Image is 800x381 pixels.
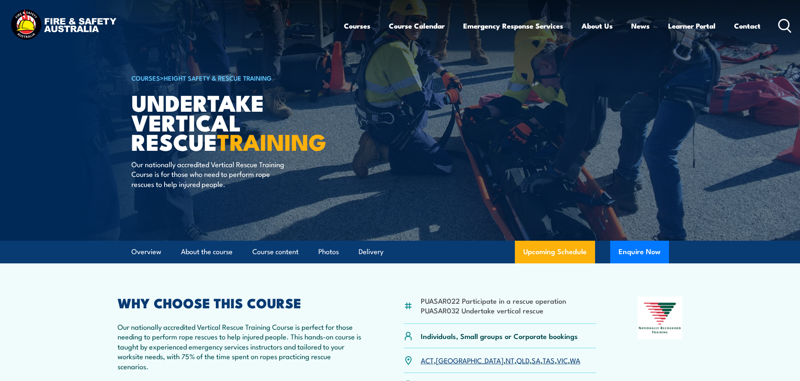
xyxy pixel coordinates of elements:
a: ACT [421,355,434,365]
p: Our nationally accredited Vertical Rescue Training Course is for those who need to perform rope r... [131,159,285,189]
button: Enquire Now [610,241,669,263]
a: Emergency Response Services [463,15,563,37]
a: COURSES [131,73,160,82]
a: SA [532,355,540,365]
a: VIC [557,355,568,365]
img: Nationally Recognised Training logo. [637,297,683,339]
li: PUASAR022 Participate in a rescue operation [421,296,566,305]
a: Course Calendar [389,15,445,37]
a: Overview [131,241,161,263]
a: WA [570,355,580,365]
a: Photos [318,241,339,263]
a: About the course [181,241,233,263]
h1: Undertake Vertical Rescue [131,92,339,151]
a: Course content [252,241,299,263]
strong: TRAINING [217,123,326,158]
a: QLD [517,355,530,365]
a: NT [506,355,514,365]
a: [GEOGRAPHIC_DATA] [436,355,504,365]
li: PUASAR032 Undertake vertical rescue [421,305,566,315]
a: Learner Portal [668,15,716,37]
a: Upcoming Schedule [515,241,595,263]
p: Individuals, Small groups or Corporate bookings [421,331,578,341]
a: Courses [344,15,370,37]
a: About Us [582,15,613,37]
a: Delivery [359,241,383,263]
a: Contact [734,15,761,37]
h6: > [131,73,339,83]
a: Height Safety & Rescue Training [164,73,272,82]
a: TAS [543,355,555,365]
p: Our nationally accredited Vertical Rescue Training Course is perfect for those needing to perform... [118,322,363,371]
h2: WHY CHOOSE THIS COURSE [118,297,363,308]
p: , , , , , , , [421,355,580,365]
a: News [631,15,650,37]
